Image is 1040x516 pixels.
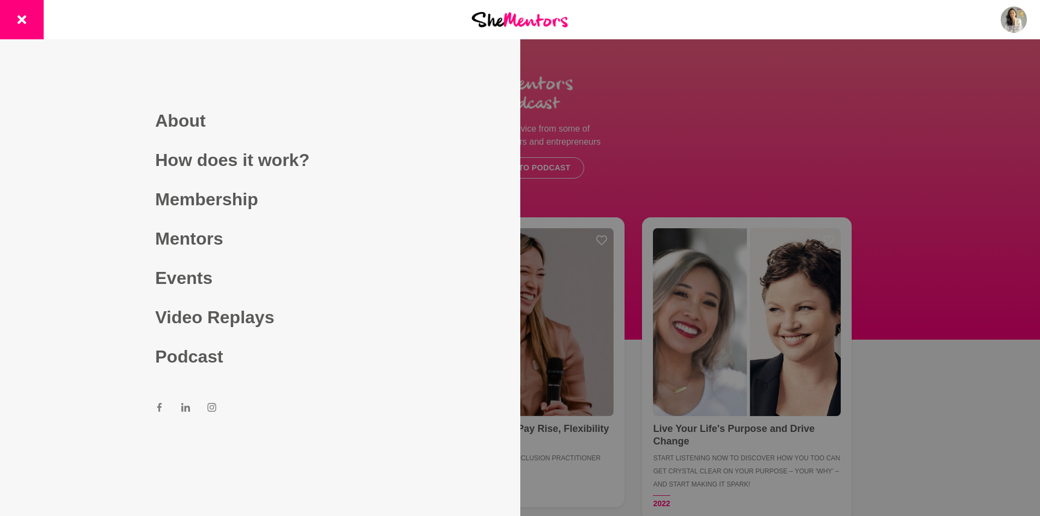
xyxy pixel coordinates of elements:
[155,298,365,337] a: Video Replays
[155,180,365,219] a: Membership
[1001,7,1027,33] img: Jen Gautier
[155,101,365,140] a: About
[155,258,365,298] a: Events
[207,402,216,416] a: Instagram
[472,12,568,27] img: She Mentors Logo
[155,402,164,416] a: Facebook
[155,140,365,180] a: How does it work?
[155,219,365,258] a: Mentors
[181,402,190,416] a: LinkedIn
[155,337,365,376] a: Podcast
